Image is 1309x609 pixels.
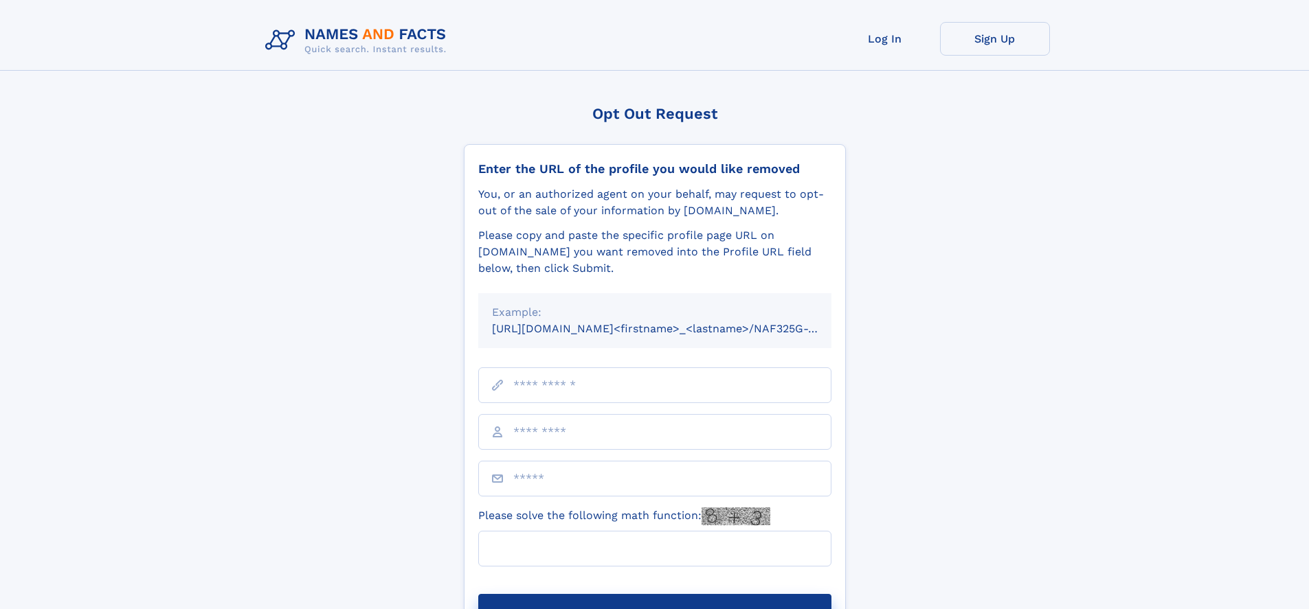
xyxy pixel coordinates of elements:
[260,22,458,59] img: Logo Names and Facts
[830,22,940,56] a: Log In
[940,22,1050,56] a: Sign Up
[492,304,818,321] div: Example:
[478,186,831,219] div: You, or an authorized agent on your behalf, may request to opt-out of the sale of your informatio...
[464,105,846,122] div: Opt Out Request
[478,507,770,525] label: Please solve the following math function:
[478,161,831,176] div: Enter the URL of the profile you would like removed
[478,227,831,277] div: Please copy and paste the specific profile page URL on [DOMAIN_NAME] you want removed into the Pr...
[492,322,858,335] small: [URL][DOMAIN_NAME]<firstname>_<lastname>/NAF325G-xxxxxxxx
